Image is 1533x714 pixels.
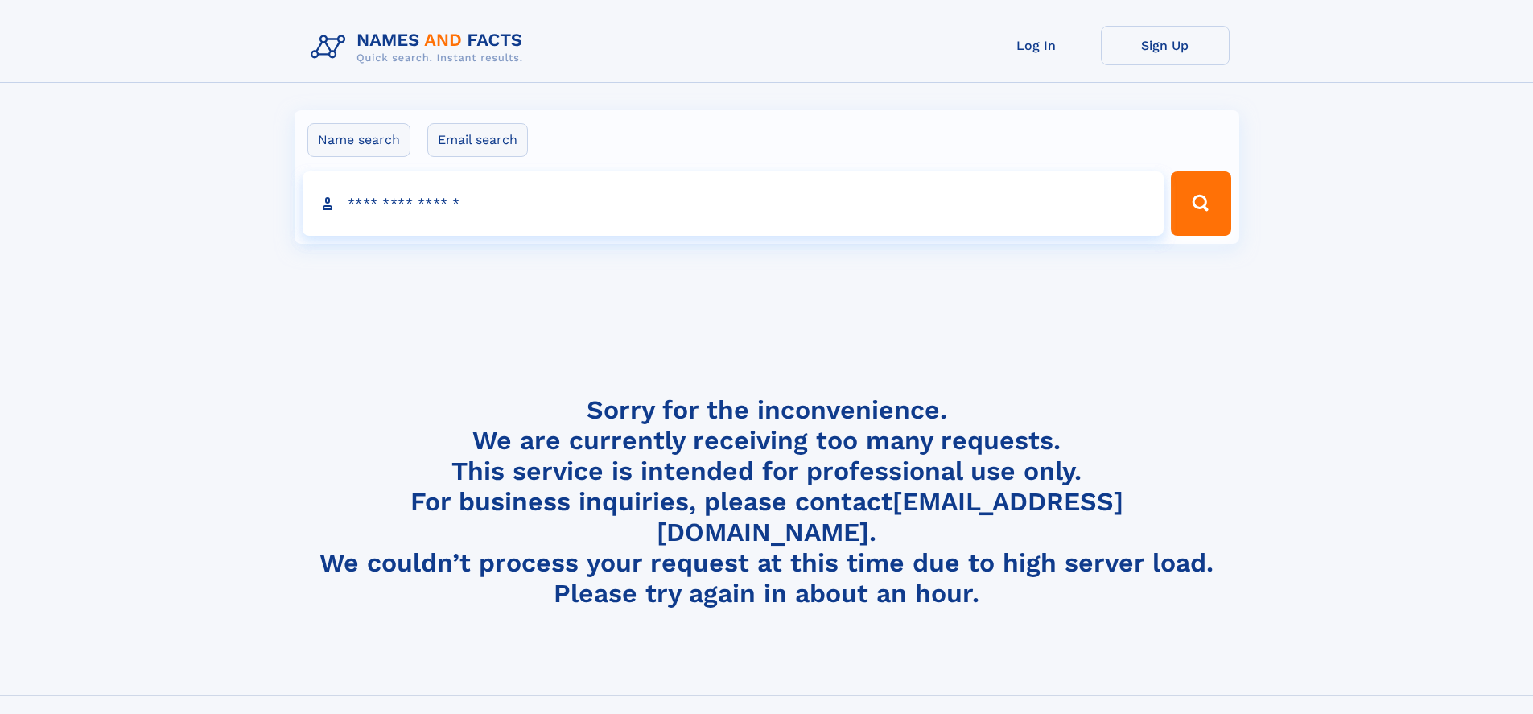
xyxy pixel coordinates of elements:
[1171,171,1230,236] button: Search Button
[303,171,1164,236] input: search input
[1101,26,1230,65] a: Sign Up
[657,486,1123,547] a: [EMAIL_ADDRESS][DOMAIN_NAME]
[427,123,528,157] label: Email search
[307,123,410,157] label: Name search
[972,26,1101,65] a: Log In
[304,26,536,69] img: Logo Names and Facts
[304,394,1230,609] h4: Sorry for the inconvenience. We are currently receiving too many requests. This service is intend...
